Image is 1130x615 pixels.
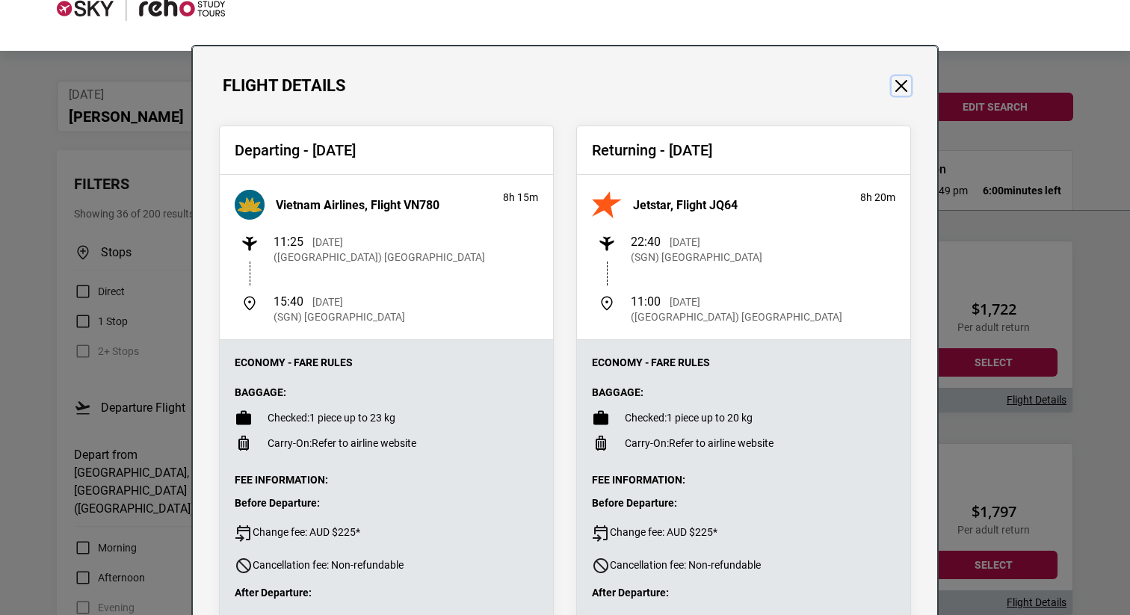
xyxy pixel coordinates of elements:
strong: After Departure: [592,587,669,599]
p: [DATE] [670,294,700,309]
img: Vietnam Airlines [235,190,265,220]
p: Economy - Fare Rules [592,355,895,370]
h3: Vietnam Airlines, Flight VN780 [276,198,439,212]
span: Checked: [268,412,309,424]
p: 1 piece up to 23 kg [268,410,395,425]
strong: Before Departure: [235,497,320,509]
span: Change fee: AUD $225* [592,524,717,542]
button: Close [892,76,911,96]
span: Checked: [625,412,667,424]
p: 8h 20m [860,190,895,205]
h2: Departing - [DATE] [235,141,538,159]
span: Carry-On: [625,437,669,449]
h3: Jetstar, Flight JQ64 [633,198,738,212]
p: [DATE] [312,294,343,309]
h1: Flight Details [223,76,346,96]
span: Cancellation fee: Non-refundable [592,557,761,575]
span: 22:40 [631,235,661,249]
span: 15:40 [274,294,303,309]
p: 8h 15m [503,190,538,205]
span: 11:25 [274,235,303,249]
p: Economy - Fare Rules [235,355,538,370]
p: Refer to airline website [625,436,774,451]
p: ([GEOGRAPHIC_DATA]) [GEOGRAPHIC_DATA] [631,309,842,324]
img: Jetstar [592,190,622,220]
p: 1 piece up to 20 kg [625,410,753,425]
p: ([GEOGRAPHIC_DATA]) [GEOGRAPHIC_DATA] [274,250,485,265]
span: 11:00 [631,294,661,309]
strong: Baggage: [235,386,286,398]
strong: Fee Information: [235,474,328,486]
span: Change fee: AUD $225* [235,524,360,542]
p: [DATE] [670,235,700,250]
strong: Baggage: [592,386,643,398]
p: (SGN) [GEOGRAPHIC_DATA] [274,309,405,324]
span: Carry-On: [268,437,312,449]
p: (SGN) [GEOGRAPHIC_DATA] [631,250,762,265]
strong: Before Departure: [592,497,677,509]
p: Refer to airline website [268,436,416,451]
p: [DATE] [312,235,343,250]
h2: Returning - [DATE] [592,141,895,159]
span: Cancellation fee: Non-refundable [235,557,404,575]
strong: After Departure: [235,587,312,599]
strong: Fee Information: [592,474,685,486]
